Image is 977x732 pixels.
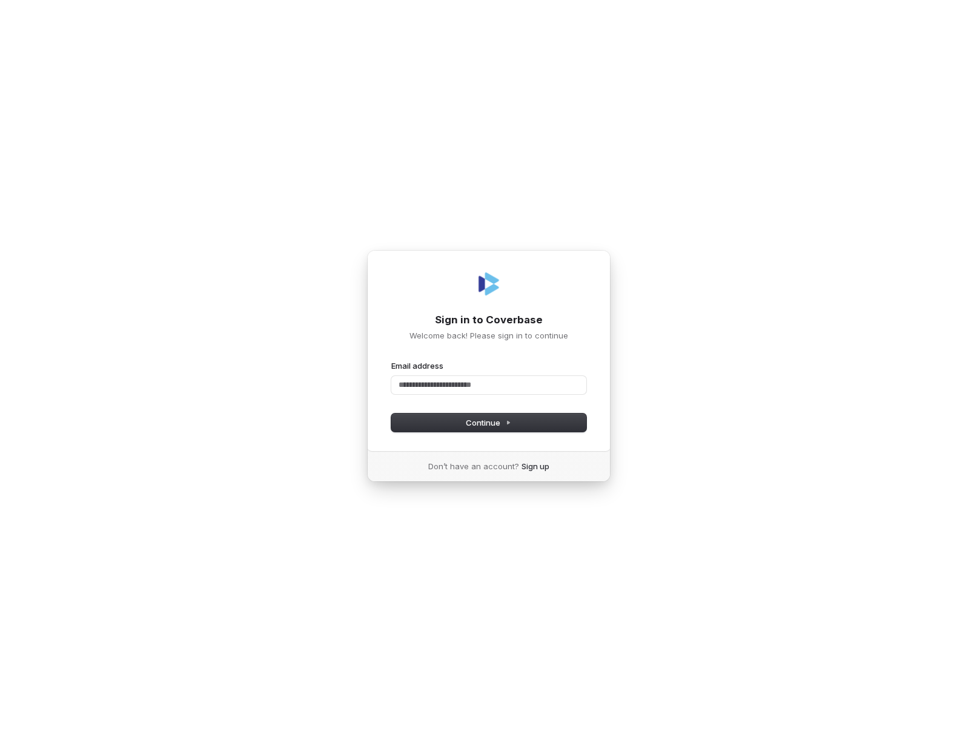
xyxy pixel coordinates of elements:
[474,269,503,298] img: Coverbase
[391,360,443,371] label: Email address
[466,417,511,428] span: Continue
[391,313,586,328] h1: Sign in to Coverbase
[391,414,586,432] button: Continue
[391,330,586,341] p: Welcome back! Please sign in to continue
[428,461,519,472] span: Don’t have an account?
[522,461,549,472] a: Sign up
